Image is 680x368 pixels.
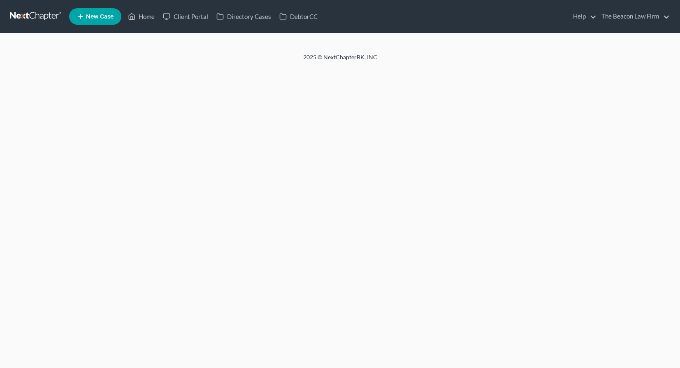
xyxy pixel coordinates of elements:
a: DebtorCC [275,9,322,24]
a: The Beacon Law Firm [597,9,670,24]
div: 2025 © NextChapterBK, INC [106,53,575,68]
a: Home [124,9,159,24]
a: Directory Cases [212,9,275,24]
a: Client Portal [159,9,212,24]
new-legal-case-button: New Case [69,8,121,25]
a: Help [569,9,596,24]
